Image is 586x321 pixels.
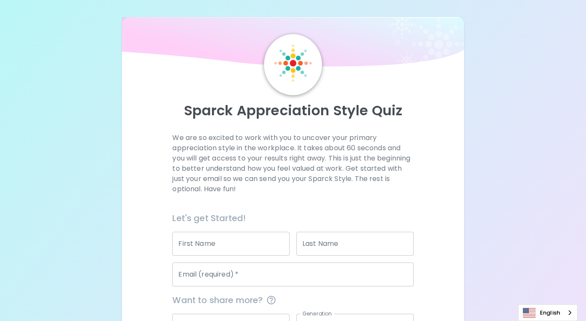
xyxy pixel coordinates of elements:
[122,17,464,71] img: wave
[518,304,577,321] aside: Language selected: English
[518,304,577,321] div: Language
[266,295,276,305] svg: This information is completely confidential and only used for aggregated appreciation studies at ...
[274,44,312,82] img: Sparck Logo
[172,133,413,194] p: We are so excited to work with you to uncover your primary appreciation style in the workplace. I...
[132,102,453,119] p: Sparck Appreciation Style Quiz
[519,305,577,321] a: English
[302,310,332,317] label: Generation
[172,293,413,307] span: Want to share more?
[172,211,413,225] h6: Let's get Started!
